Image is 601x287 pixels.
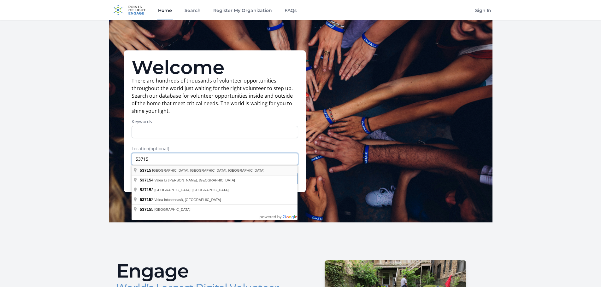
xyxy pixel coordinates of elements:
label: Location [132,146,298,152]
span: 53715 [140,168,151,173]
span: 5 [140,207,154,212]
input: Enter a location [132,153,298,165]
span: 3 [140,187,154,192]
span: 53715 [140,207,151,212]
p: There are hundreds of thousands of volunteer opportunities throughout the world just waiting for ... [132,77,298,115]
h1: Welcome [132,58,298,77]
span: 4 [140,178,154,182]
span: 53715 [140,197,151,202]
span: [GEOGRAPHIC_DATA], [GEOGRAPHIC_DATA], [GEOGRAPHIC_DATA] [152,169,264,172]
span: [GEOGRAPHIC_DATA], [GEOGRAPHIC_DATA] [154,188,228,192]
span: 53715 [140,187,151,192]
span: (optional) [149,146,169,152]
h2: Engage [116,261,296,280]
span: 2 [140,197,154,202]
span: Valea lui [PERSON_NAME], [GEOGRAPHIC_DATA] [154,178,235,182]
label: Keywords [132,118,298,125]
span: 53715 [140,178,151,182]
span: [GEOGRAPHIC_DATA] [154,208,191,211]
span: Valea Întunecoasă, [GEOGRAPHIC_DATA] [154,198,221,202]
